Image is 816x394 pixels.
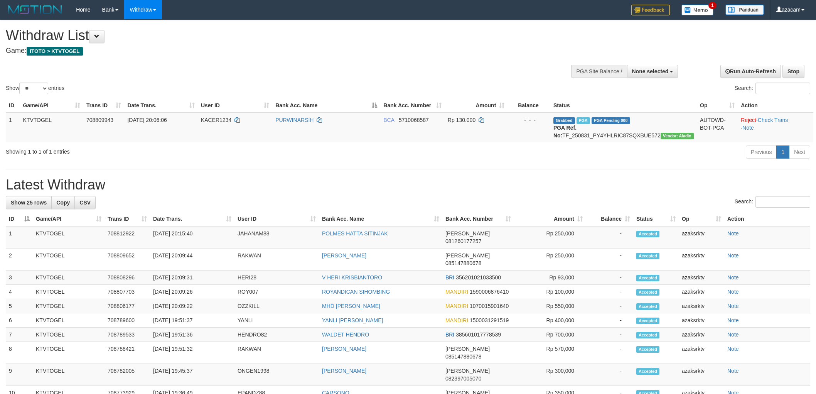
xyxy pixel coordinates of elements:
[456,331,501,338] span: Copy 385601017778539 to clipboard
[33,299,105,313] td: KTVTOGEL
[679,212,724,226] th: Op: activate to sort column ascending
[322,346,366,352] a: [PERSON_NAME]
[105,212,150,226] th: Trans ID: activate to sort column ascending
[399,117,429,123] span: Copy 5710068587 to clipboard
[586,226,633,249] td: -
[632,68,669,74] span: None selected
[727,289,739,295] a: Note
[445,331,454,338] span: BRI
[322,303,380,309] a: MHD [PERSON_NAME]
[105,249,150,271] td: 708809652
[586,249,633,271] td: -
[727,368,739,374] a: Note
[105,285,150,299] td: 708807703
[150,364,234,386] td: [DATE] 19:45:37
[33,212,105,226] th: Game/API: activate to sort column ascending
[150,313,234,328] td: [DATE] 19:51:37
[738,98,813,113] th: Action
[553,117,575,124] span: Grabbed
[755,83,810,94] input: Search:
[746,145,777,159] a: Previous
[6,196,52,209] a: Show 25 rows
[586,342,633,364] td: -
[105,313,150,328] td: 708789600
[514,313,586,328] td: Rp 400,000
[636,231,659,237] span: Accepted
[550,113,697,142] td: TF_250831_PY4YHLRIC87SQXBUE572
[511,116,547,124] div: - - -
[380,98,445,113] th: Bank Acc. Number: activate to sort column ascending
[679,226,724,249] td: azaksrktv
[627,65,678,78] button: None selected
[445,375,481,382] span: Copy 082397005070 to clipboard
[6,4,64,15] img: MOTION_logo.png
[445,317,468,323] span: MANDIRI
[470,303,509,309] span: Copy 1070015901640 to clipboard
[514,342,586,364] td: Rp 570,000
[33,249,105,271] td: KTVTOGEL
[445,274,454,281] span: BRI
[6,271,33,285] td: 3
[322,252,366,259] a: [PERSON_NAME]
[150,342,234,364] td: [DATE] 19:51:32
[105,328,150,342] td: 708789533
[445,238,481,244] span: Copy 081260177257 to clipboard
[727,230,739,237] a: Note
[19,83,48,94] select: Showentries
[514,299,586,313] td: Rp 550,000
[127,117,167,123] span: [DATE] 20:06:06
[514,364,586,386] td: Rp 300,000
[442,212,514,226] th: Bank Acc. Number: activate to sort column ascending
[456,274,501,281] span: Copy 356201021033500 to clipboard
[6,113,20,142] td: 1
[742,125,754,131] a: Note
[725,5,764,15] img: panduan.png
[234,212,319,226] th: User ID: activate to sort column ascending
[445,346,490,352] span: [PERSON_NAME]
[74,196,96,209] a: CSV
[514,212,586,226] th: Amount: activate to sort column ascending
[79,200,91,206] span: CSV
[198,98,272,113] th: User ID: activate to sort column ascending
[577,117,590,124] span: Marked by azaksrktv
[6,249,33,271] td: 2
[445,303,468,309] span: MANDIRI
[636,318,659,324] span: Accepted
[150,212,234,226] th: Date Trans.: activate to sort column ascending
[234,328,319,342] td: HENDRO82
[514,328,586,342] td: Rp 700,000
[201,117,231,123] span: KACER1234
[51,196,75,209] a: Copy
[758,117,788,123] a: Check Trans
[6,226,33,249] td: 1
[679,364,724,386] td: azaksrktv
[445,289,468,295] span: MANDIRI
[571,65,627,78] div: PGA Site Balance /
[727,317,739,323] a: Note
[105,299,150,313] td: 708806177
[448,117,475,123] span: Rp 130.000
[33,226,105,249] td: KTVTOGEL
[6,313,33,328] td: 6
[755,196,810,208] input: Search:
[514,249,586,271] td: Rp 250,000
[727,303,739,309] a: Note
[272,98,380,113] th: Bank Acc. Name: activate to sort column descending
[636,368,659,375] span: Accepted
[234,226,319,249] td: JAHANAM88
[507,98,550,113] th: Balance
[445,260,481,266] span: Copy 085147880678 to clipboard
[275,117,314,123] a: PURWINARSIH
[105,342,150,364] td: 708788421
[679,271,724,285] td: azaksrktv
[6,98,20,113] th: ID
[322,274,382,281] a: V HERI KRISBIANTORO
[661,133,694,139] span: Vendor URL: https://payment4.1velocity.biz
[33,285,105,299] td: KTVTOGEL
[322,317,383,323] a: YANLI [PERSON_NAME]
[679,299,724,313] td: azaksrktv
[105,364,150,386] td: 708782005
[56,200,70,206] span: Copy
[105,226,150,249] td: 708812922
[105,271,150,285] td: 708808296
